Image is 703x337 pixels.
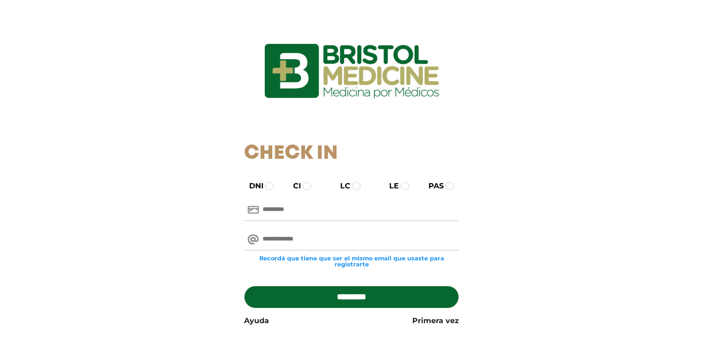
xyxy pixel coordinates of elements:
[244,315,269,326] a: Ayuda
[381,181,399,192] label: LE
[332,181,350,192] label: LC
[285,181,301,192] label: CI
[412,315,459,326] a: Primera vez
[227,11,477,131] img: logo_ingresarbristol.jpg
[241,181,263,192] label: DNI
[420,181,444,192] label: PAS
[244,142,459,165] h1: Check In
[244,255,459,267] small: Recordá que tiene que ser el mismo email que usaste para registrarte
